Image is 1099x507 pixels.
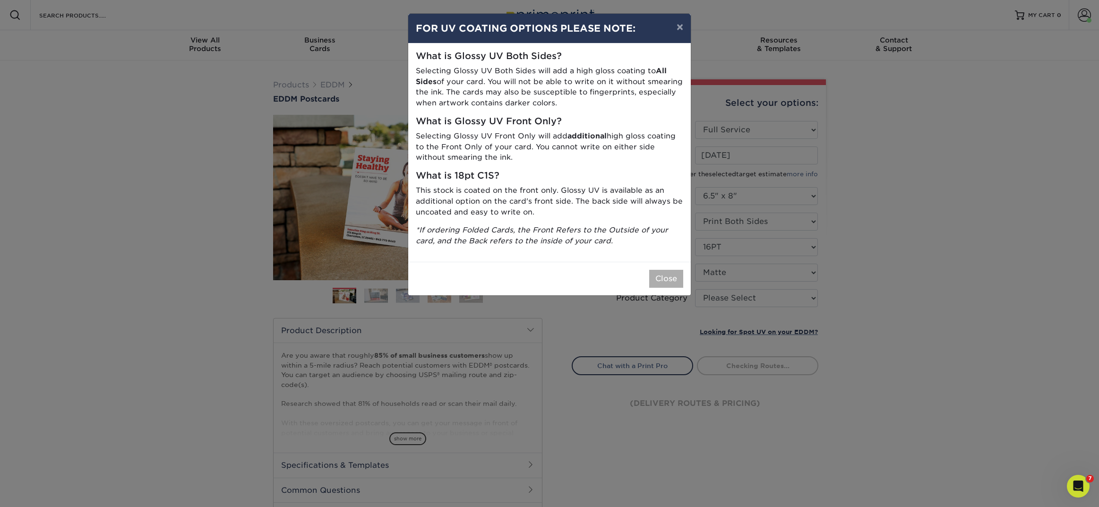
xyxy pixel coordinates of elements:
p: Selecting Glossy UV Front Only will add high gloss coating to the Front Only of your card. You ca... [416,131,683,163]
i: *If ordering Folded Cards, the Front Refers to the Outside of your card, and the Back refers to t... [416,225,668,245]
h5: What is 18pt C1S? [416,171,683,181]
iframe: Intercom live chat [1067,475,1090,498]
p: Selecting Glossy UV Both Sides will add a high gloss coating to of your card. You will not be abl... [416,66,683,109]
h5: What is Glossy UV Front Only? [416,116,683,127]
button: × [669,14,691,40]
strong: All Sides [416,66,667,86]
h5: What is Glossy UV Both Sides? [416,51,683,62]
button: Close [649,270,683,288]
strong: additional [567,131,607,140]
h4: FOR UV COATING OPTIONS PLEASE NOTE: [416,21,683,35]
span: 7 [1086,475,1094,482]
p: This stock is coated on the front only. Glossy UV is available as an additional option on the car... [416,185,683,217]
